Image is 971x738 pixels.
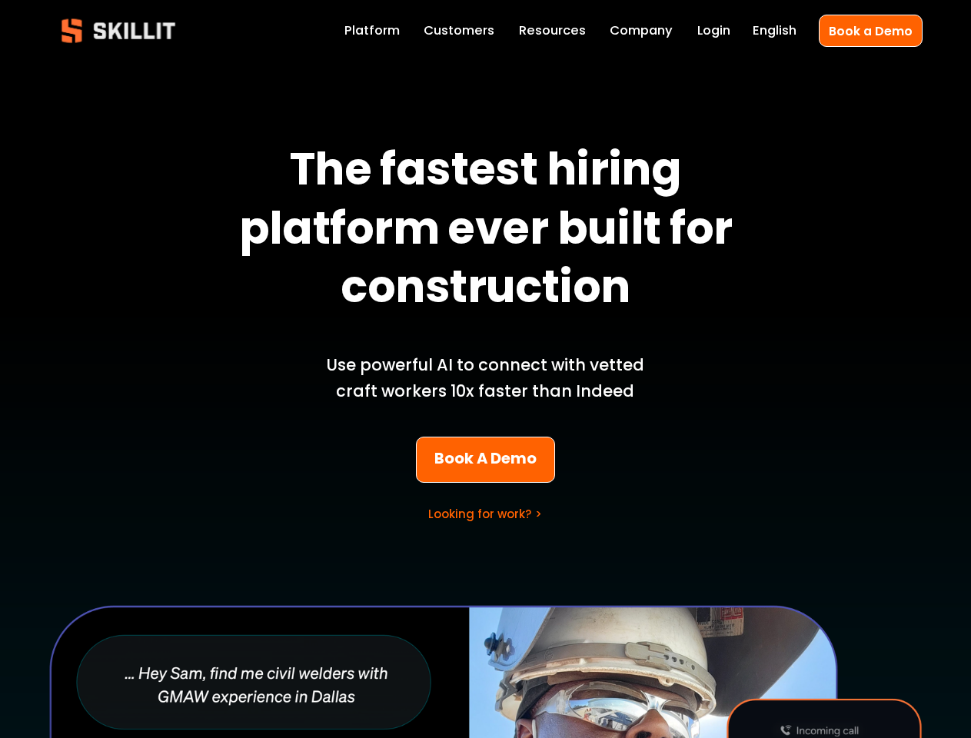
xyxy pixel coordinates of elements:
a: Company [610,20,673,42]
p: Use powerful AI to connect with vetted craft workers 10x faster than Indeed [306,352,665,404]
strong: The fastest hiring platform ever built for construction [239,135,741,330]
a: Login [697,20,730,42]
a: Book A Demo [416,437,554,483]
div: language picker [753,20,796,42]
a: Book a Demo [819,15,923,46]
span: English [753,22,796,41]
a: Looking for work? > [428,506,542,522]
a: Customers [424,20,494,42]
a: folder dropdown [519,20,586,42]
a: Platform [344,20,400,42]
img: Skillit [48,8,188,54]
span: Resources [519,22,586,41]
